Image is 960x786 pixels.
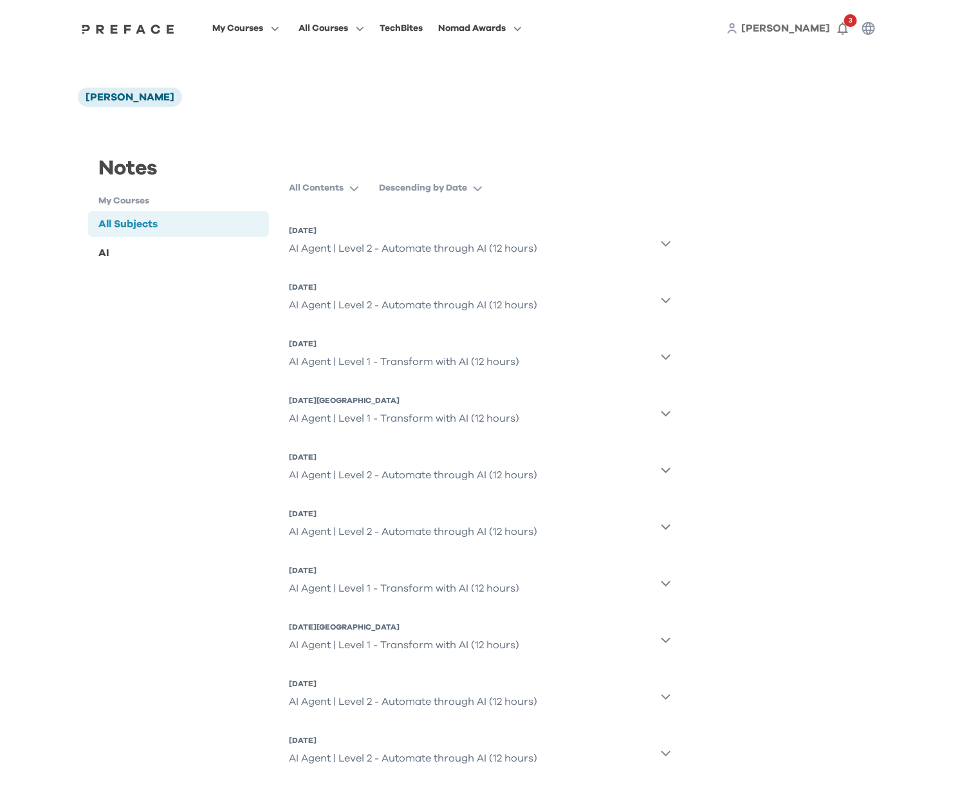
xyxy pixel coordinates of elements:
p: Descending by Date [380,182,468,194]
div: AI Agent | Level 2 - Automate through AI (12 hours) [290,519,538,545]
button: All Courses [295,20,368,37]
div: [DATE] [290,452,538,462]
button: My Courses [208,20,283,37]
button: [DATE]AI Agent | Level 2 - Automate through AI (12 hours) [290,220,671,267]
div: [DATE][GEOGRAPHIC_DATA] [290,395,520,406]
span: [PERSON_NAME] [86,92,174,102]
span: All Courses [299,21,348,36]
div: [DATE] [290,339,520,349]
button: [DATE]AI Agent | Level 2 - Automate through AI (12 hours) [290,447,671,493]
button: All Contents [290,176,369,200]
div: AI Agent | Level 2 - Automate through AI (12 hours) [290,462,538,488]
div: [DATE] [290,678,538,689]
div: [DATE] [290,565,520,575]
div: AI Agent | Level 2 - Automate through AI (12 hours) [290,689,538,715]
div: TechBites [380,21,423,36]
img: Preface Logo [78,24,178,34]
button: [DATE]AI Agent | Level 2 - Automate through AI (12 hours) [290,503,671,550]
p: All Contents [290,182,344,194]
div: [DATE] [290,509,538,519]
div: AI Agent | Level 2 - Automate through AI (12 hours) [290,236,538,261]
div: [DATE] [290,282,538,292]
button: Descending by Date [380,176,493,200]
button: [DATE][GEOGRAPHIC_DATA]AI Agent | Level 1 - Transform with AI (12 hours) [290,390,671,436]
a: [PERSON_NAME] [741,21,830,36]
a: Preface Logo [78,23,178,33]
button: Nomad Awards [434,20,526,37]
div: AI Agent | Level 1 - Transform with AI (12 hours) [290,406,520,431]
div: Notes [88,153,269,194]
button: [DATE]AI Agent | Level 2 - Automate through AI (12 hours) [290,730,671,776]
div: AI [98,245,109,261]
div: AI Agent | Level 2 - Automate through AI (12 hours) [290,292,538,318]
span: My Courses [212,21,263,36]
div: AI Agent | Level 1 - Transform with AI (12 hours) [290,349,520,375]
div: [DATE][GEOGRAPHIC_DATA] [290,622,520,632]
button: 3 [830,15,856,41]
div: AI Agent | Level 1 - Transform with AI (12 hours) [290,575,520,601]
span: Nomad Awards [438,21,506,36]
div: AI Agent | Level 1 - Transform with AI (12 hours) [290,632,520,658]
button: [DATE]AI Agent | Level 1 - Transform with AI (12 hours) [290,333,671,380]
span: 3 [844,14,857,27]
button: [DATE]AI Agent | Level 2 - Automate through AI (12 hours) [290,277,671,323]
div: AI Agent | Level 2 - Automate through AI (12 hours) [290,745,538,771]
button: [DATE][GEOGRAPHIC_DATA]AI Agent | Level 1 - Transform with AI (12 hours) [290,617,671,663]
button: [DATE]AI Agent | Level 1 - Transform with AI (12 hours) [290,560,671,606]
button: [DATE]AI Agent | Level 2 - Automate through AI (12 hours) [290,673,671,720]
div: [DATE] [290,225,538,236]
h1: My Courses [98,194,269,208]
div: All Subjects [98,216,158,232]
span: [PERSON_NAME] [741,23,830,33]
div: [DATE] [290,735,538,745]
